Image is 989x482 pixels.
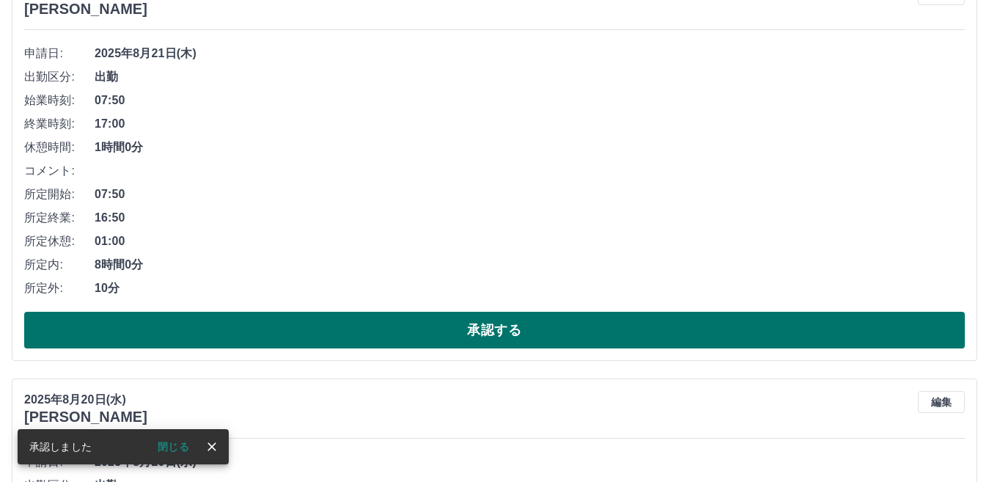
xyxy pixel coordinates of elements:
span: 所定終業: [24,209,95,227]
span: 所定内: [24,256,95,274]
span: 16:50 [95,209,965,227]
span: 2025年8月21日(木) [95,45,965,62]
span: 申請日: [24,45,95,62]
button: close [201,436,223,458]
button: 編集 [918,391,965,413]
span: 07:50 [95,92,965,109]
span: 1時間0分 [95,139,965,156]
span: 始業時刻: [24,92,95,109]
span: 所定休憩: [24,233,95,250]
span: 2025年8月20日(水) [95,453,965,471]
button: 承認する [24,312,965,348]
span: 01:00 [95,233,965,250]
h3: [PERSON_NAME] [24,409,147,426]
span: 所定外: [24,280,95,297]
span: 出勤区分: [24,68,95,86]
span: 休憩時間: [24,139,95,156]
span: 終業時刻: [24,115,95,133]
div: 承認しました [29,434,92,460]
span: 出勤 [95,68,965,86]
button: 閉じる [146,436,201,458]
span: コメント: [24,162,95,180]
span: 17:00 [95,115,965,133]
span: 10分 [95,280,965,297]
span: 8時間0分 [95,256,965,274]
p: 2025年8月20日(水) [24,391,147,409]
span: 所定開始: [24,186,95,203]
h3: [PERSON_NAME] [24,1,147,18]
span: 07:50 [95,186,965,203]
